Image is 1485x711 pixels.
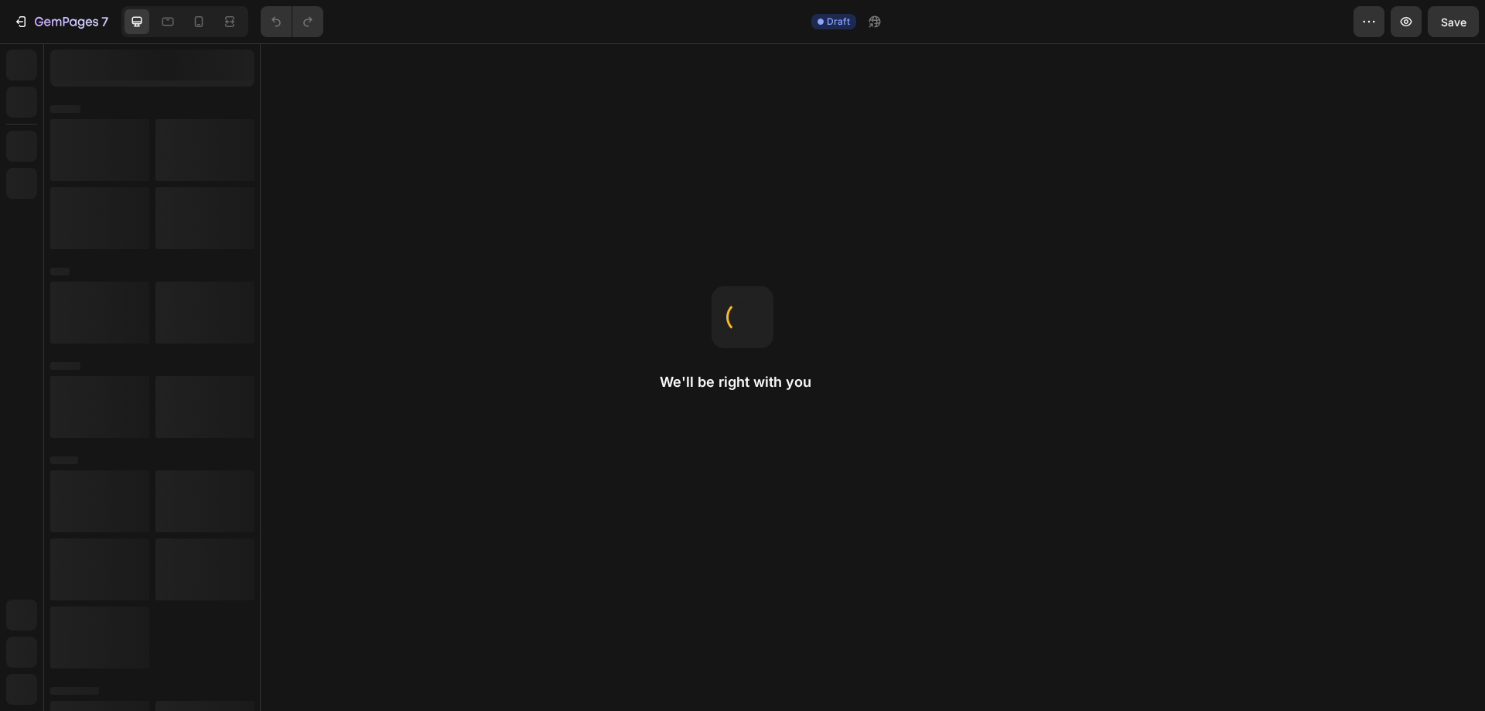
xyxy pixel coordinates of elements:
button: 7 [6,6,115,37]
h2: We'll be right with you [660,373,825,391]
p: 7 [101,12,108,31]
div: Undo/Redo [261,6,323,37]
span: Draft [827,15,850,29]
button: Save [1428,6,1479,37]
span: Save [1441,15,1466,29]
